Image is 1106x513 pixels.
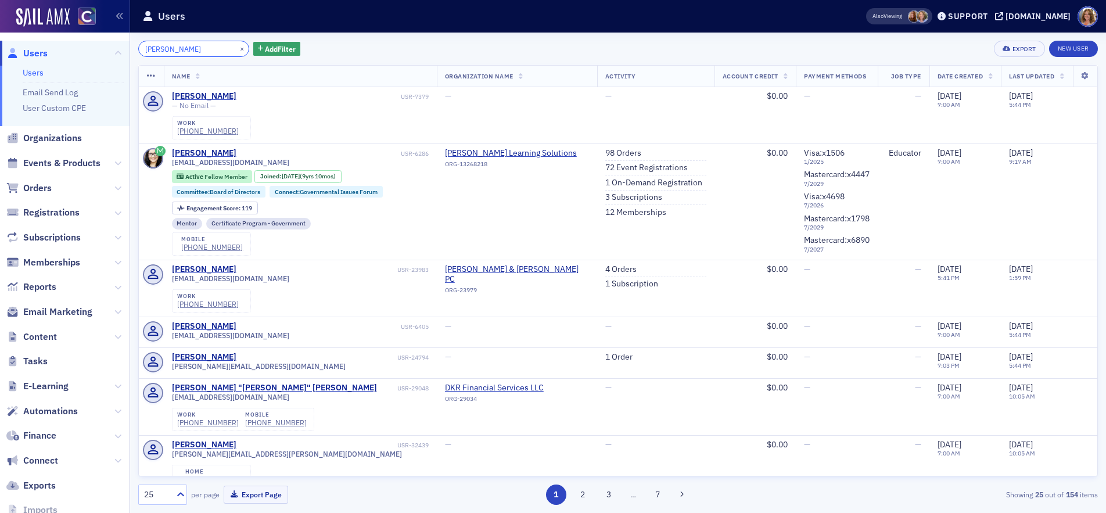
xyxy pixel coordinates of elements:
[23,454,58,467] span: Connect
[185,468,247,475] div: home
[938,72,983,80] span: Date Created
[206,218,311,229] div: Certificate Program - Government
[767,148,788,158] span: $0.00
[23,103,86,113] a: User Custom CPE
[172,383,377,393] div: [PERSON_NAME] "[PERSON_NAME]" [PERSON_NAME]
[23,87,78,98] a: Email Send Log
[625,489,641,500] span: …
[886,148,921,159] div: Educator
[938,361,960,369] time: 7:03 PM
[605,321,612,331] span: —
[804,382,810,393] span: —
[6,281,56,293] a: Reports
[605,148,641,159] a: 98 Orders
[872,12,902,20] span: Viewing
[177,418,239,427] a: [PHONE_NUMBER]
[238,266,429,274] div: USR-23983
[177,293,239,300] div: work
[23,380,69,393] span: E-Learning
[172,352,236,363] div: [PERSON_NAME]
[605,192,662,203] a: 3 Subscriptions
[1009,157,1032,166] time: 9:17 AM
[6,256,80,269] a: Memberships
[238,323,429,331] div: USR-6405
[172,321,236,332] a: [PERSON_NAME]
[265,44,296,54] span: Add Filter
[172,148,236,159] a: [PERSON_NAME]
[158,9,185,23] h1: Users
[185,475,247,484] a: [PHONE_NUMBER]
[445,72,513,80] span: Organization Name
[605,91,612,101] span: —
[605,439,612,450] span: —
[238,354,429,361] div: USR-24794
[1006,11,1071,21] div: [DOMAIN_NAME]
[23,355,48,368] span: Tasks
[275,188,300,196] span: Connect :
[445,383,551,393] span: DKR Financial Services LLC
[1009,351,1033,362] span: [DATE]
[767,91,788,101] span: $0.00
[445,351,451,362] span: —
[282,172,300,180] span: [DATE]
[172,331,289,340] span: [EMAIL_ADDRESS][DOMAIN_NAME]
[546,485,566,505] button: 1
[6,182,52,195] a: Orders
[1009,148,1033,158] span: [DATE]
[804,321,810,331] span: —
[804,246,870,253] span: 7 / 2027
[445,160,577,172] div: ORG-13268218
[938,351,961,362] span: [DATE]
[177,300,239,308] a: [PHONE_NUMBER]
[1009,449,1035,457] time: 10:05 AM
[938,449,960,457] time: 7:00 AM
[1009,91,1033,101] span: [DATE]
[723,72,778,80] span: Account Credit
[238,442,429,449] div: USR-32439
[804,180,870,188] span: 7 / 2029
[1009,321,1033,331] span: [DATE]
[172,440,236,450] div: [PERSON_NAME]
[172,158,289,167] span: [EMAIL_ADDRESS][DOMAIN_NAME]
[245,418,307,427] a: [PHONE_NUMBER]
[445,395,551,407] div: ORG-29034
[605,264,637,275] a: 4 Orders
[23,331,57,343] span: Content
[1012,46,1036,52] div: Export
[767,439,788,450] span: $0.00
[186,204,242,212] span: Engagement Score :
[938,157,960,166] time: 7:00 AM
[767,351,788,362] span: $0.00
[804,158,870,166] span: 1 / 2025
[1049,41,1098,57] a: New User
[445,264,589,285] span: Romero & Weiner PC
[172,274,289,283] span: [EMAIL_ADDRESS][DOMAIN_NAME]
[804,235,870,245] span: Mastercard : x6890
[1009,331,1031,339] time: 5:44 PM
[23,182,52,195] span: Orders
[1033,489,1045,500] strong: 25
[1009,72,1054,80] span: Last Updated
[177,127,239,135] a: [PHONE_NUMBER]
[6,405,78,418] a: Automations
[172,101,216,110] span: — No Email —
[23,132,82,145] span: Organizations
[238,93,429,101] div: USR-7379
[445,439,451,450] span: —
[282,173,336,180] div: (9yrs 10mos)
[938,148,961,158] span: [DATE]
[186,205,252,211] div: 119
[445,148,577,159] a: [PERSON_NAME] Learning Solutions
[6,47,48,60] a: Users
[237,43,247,53] button: ×
[938,91,961,101] span: [DATE]
[891,72,921,80] span: Job Type
[938,331,960,339] time: 7:00 AM
[181,243,243,252] div: [PHONE_NUMBER]
[172,72,191,80] span: Name
[172,264,236,275] div: [PERSON_NAME]
[767,264,788,274] span: $0.00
